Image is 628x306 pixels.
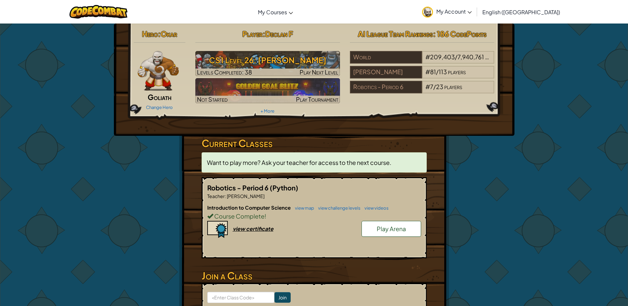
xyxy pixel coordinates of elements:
span: Teacher [207,193,225,199]
input: <Enter Class Code> [207,292,274,303]
span: / [455,53,458,61]
span: players [448,68,466,76]
h3: Join a Class [202,268,427,283]
span: AI League Team Rankings [358,29,433,38]
span: / [436,68,439,76]
span: Robotics - Period 6 [207,183,270,192]
span: 113 [439,68,447,76]
span: My Courses [258,9,287,16]
img: CodeCombat logo [70,5,127,19]
span: Want to play more? Ask your teacher for access to the next course. [207,159,391,166]
span: : [263,29,265,38]
a: Not StartedPlay Tournament [195,78,340,103]
img: CS1 Level 26: Wakka Maul [195,51,340,76]
span: ! [265,212,266,220]
a: Robotics - Period 6#7/23players [350,87,495,95]
span: : [225,193,226,199]
img: Golden Goal [195,78,340,103]
span: players [444,83,462,90]
span: (Python) [270,183,298,192]
input: Join [274,292,291,303]
span: Introduction to Computer Science [207,204,292,211]
span: : [158,29,161,38]
a: Change Hero [146,105,173,110]
span: Levels Completed: 38 [197,68,252,76]
a: World#209,403/7,940,761players [350,57,495,65]
h3: Current Classes [202,136,427,151]
span: 7 [430,83,433,90]
span: / [433,83,436,90]
span: [PERSON_NAME] [226,193,265,199]
span: Okar [161,29,177,38]
a: My Account [419,1,475,22]
div: [PERSON_NAME] [350,66,422,78]
img: avatar [422,7,433,18]
h3: CS1 Level 26: [PERSON_NAME] [195,53,340,68]
span: English ([GEOGRAPHIC_DATA]) [482,9,560,16]
span: # [425,83,430,90]
span: 209,403 [430,53,455,61]
a: view challenge levels [315,205,361,211]
div: Robotics - Period 6 [350,81,422,93]
a: view map [292,205,314,211]
span: Play Tournament [296,95,338,103]
div: World [350,51,422,64]
span: # [425,68,430,76]
span: Play Arena [377,225,406,232]
a: My Courses [255,3,296,21]
span: Play Next Level [300,68,338,76]
span: My Account [436,8,472,15]
a: English ([GEOGRAPHIC_DATA]) [479,3,563,21]
img: goliath-pose.png [138,51,179,91]
a: view videos [361,205,389,211]
div: view certificate [233,225,273,232]
span: Not Started [197,95,228,103]
span: Course Complete [213,212,265,220]
span: Goliath [148,92,171,102]
a: Play Next Level [195,51,340,76]
span: Declan F [265,29,293,38]
span: : 186 CodePoints [433,29,487,38]
span: 81 [430,68,436,76]
span: 7,940,761 [458,53,484,61]
span: 23 [436,83,443,90]
span: # [425,53,430,61]
a: + More [261,108,274,114]
a: [PERSON_NAME]#81/113players [350,72,495,80]
span: Hero [142,29,158,38]
span: Player [242,29,263,38]
img: certificate-icon.png [207,221,228,238]
a: view certificate [207,225,273,232]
